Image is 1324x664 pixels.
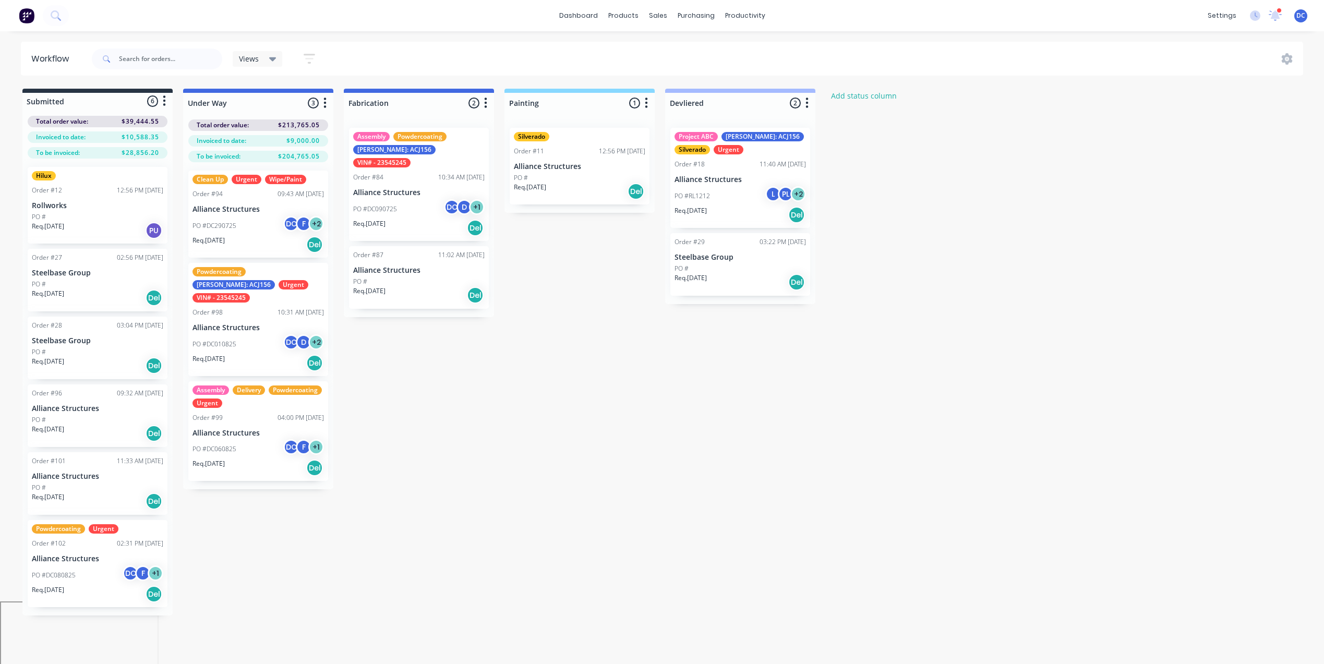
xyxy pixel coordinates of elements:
[628,183,644,200] div: Del
[192,354,225,364] p: Req. [DATE]
[28,384,167,447] div: Order #9609:32 AM [DATE]Alliance StructuresPO #Req.[DATE]Del
[308,334,324,350] div: + 2
[296,334,311,350] div: D
[675,237,705,247] div: Order #29
[32,269,163,277] p: Steelbase Group
[117,321,163,330] div: 03:04 PM [DATE]
[117,253,163,262] div: 02:56 PM [DATE]
[265,175,306,184] div: Wipe/Paint
[32,585,64,595] p: Req. [DATE]
[826,89,902,103] button: Add status column
[788,274,805,291] div: Del
[353,158,411,167] div: VIN# - 23545245
[278,308,324,317] div: 10:31 AM [DATE]
[117,539,163,548] div: 02:31 PM [DATE]
[197,152,240,161] span: To be invoiced:
[467,220,484,236] div: Del
[32,321,62,330] div: Order #28
[438,173,485,182] div: 10:34 AM [DATE]
[760,160,806,169] div: 11:40 AM [DATE]
[306,355,323,371] div: Del
[32,171,56,180] div: Hilux
[353,204,397,214] p: PO #DC090725
[760,237,806,247] div: 03:22 PM [DATE]
[353,277,367,286] p: PO #
[192,221,236,231] p: PO #DC290725
[192,175,228,184] div: Clean Up
[514,183,546,192] p: Req. [DATE]
[197,136,246,146] span: Invoiced to date:
[32,554,163,563] p: Alliance Structures
[353,145,436,154] div: [PERSON_NAME]: ACJ156
[89,524,118,534] div: Urgent
[146,493,162,510] div: Del
[296,216,311,232] div: F
[117,389,163,398] div: 09:32 AM [DATE]
[675,132,718,141] div: Project ABC
[554,8,603,23] a: dashboard
[192,189,223,199] div: Order #94
[32,336,163,345] p: Steelbase Group
[36,148,80,158] span: To be invoiced:
[192,385,229,395] div: Assembly
[192,293,250,303] div: VIN# - 23545245
[192,308,223,317] div: Order #98
[192,399,222,408] div: Urgent
[283,216,299,232] div: DC
[117,186,163,195] div: 12:56 PM [DATE]
[117,456,163,466] div: 11:33 AM [DATE]
[353,286,386,296] p: Req. [DATE]
[28,520,167,607] div: PowdercoatingUrgentOrder #10202:31 PM [DATE]Alliance StructuresPO #DC080825DCF+1Req.[DATE]Del
[192,429,324,438] p: Alliance Structures
[353,266,485,275] p: Alliance Structures
[188,171,328,258] div: Clean UpUrgentWipe/PaintOrder #9409:43 AM [DATE]Alliance StructuresPO #DC290725DCF+2Req.[DATE]Del
[19,8,34,23] img: Factory
[32,186,62,195] div: Order #12
[278,189,324,199] div: 09:43 AM [DATE]
[32,347,46,357] p: PO #
[306,236,323,253] div: Del
[599,147,645,156] div: 12:56 PM [DATE]
[233,385,265,395] div: Delivery
[672,8,720,23] div: purchasing
[269,385,322,395] div: Powdercoating
[765,186,781,202] div: L
[146,425,162,442] div: Del
[778,186,793,202] div: PL
[308,439,324,455] div: + 1
[675,175,806,184] p: Alliance Structures
[32,253,62,262] div: Order #27
[28,167,167,244] div: HiluxOrder #1212:56 PM [DATE]RollworksPO #Req.[DATE]PU
[36,117,88,126] span: Total order value:
[353,219,386,228] p: Req. [DATE]
[197,120,249,130] span: Total order value:
[514,132,549,141] div: Silverado
[32,456,66,466] div: Order #101
[675,273,707,283] p: Req. [DATE]
[192,236,225,245] p: Req. [DATE]
[32,425,64,434] p: Req. [DATE]
[28,317,167,379] div: Order #2803:04 PM [DATE]Steelbase GroupPO #Req.[DATE]Del
[353,250,383,260] div: Order #87
[135,565,151,581] div: F
[353,132,390,141] div: Assembly
[296,439,311,455] div: F
[675,145,710,154] div: Silverado
[32,539,66,548] div: Order #102
[188,263,328,376] div: Powdercoating[PERSON_NAME]: ACJ156UrgentVIN# - 23545245Order #9810:31 AM [DATE]Alliance Structure...
[32,280,46,289] p: PO #
[32,492,64,502] p: Req. [DATE]
[278,120,320,130] span: $213,765.05
[714,145,743,154] div: Urgent
[32,404,163,413] p: Alliance Structures
[32,571,76,580] p: PO #DC080825
[32,201,163,210] p: Rollworks
[32,289,64,298] p: Req. [DATE]
[123,565,138,581] div: DC
[188,381,328,481] div: AssemblyDeliveryPowdercoatingUrgentOrder #9904:00 PM [DATE]Alliance StructuresPO #DC060825DCF+1Re...
[514,147,544,156] div: Order #11
[286,136,320,146] span: $9,000.00
[31,53,74,65] div: Workflow
[32,212,46,222] p: PO #
[192,459,225,468] p: Req. [DATE]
